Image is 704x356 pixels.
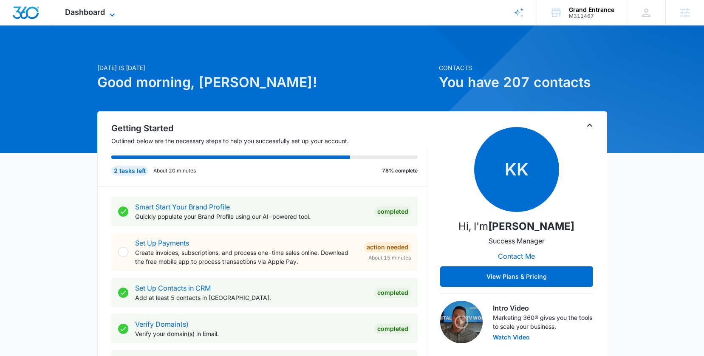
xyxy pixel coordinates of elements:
[97,63,434,72] p: [DATE] is [DATE]
[135,284,211,292] a: Set Up Contacts in CRM
[111,166,148,176] div: 2 tasks left
[135,320,189,328] a: Verify Domain(s)
[375,324,411,334] div: Completed
[135,329,368,338] p: Verify your domain(s) in Email.
[488,220,574,232] strong: [PERSON_NAME]
[382,167,418,175] p: 78% complete
[440,266,593,287] button: View Plans & Pricing
[458,219,574,234] p: Hi, I'm
[135,293,368,302] p: Add at least 5 contacts in [GEOGRAPHIC_DATA].
[375,288,411,298] div: Completed
[440,301,483,343] img: Intro Video
[364,242,411,252] div: Action Needed
[135,248,357,266] p: Create invoices, subscriptions, and process one-time sales online. Download the free mobile app t...
[489,246,543,266] button: Contact Me
[111,122,428,135] h2: Getting Started
[493,303,593,313] h3: Intro Video
[97,72,434,93] h1: Good morning, [PERSON_NAME]!
[493,334,530,340] button: Watch Video
[493,313,593,331] p: Marketing 360® gives you the tools to scale your business.
[489,236,545,246] p: Success Manager
[135,239,189,247] a: Set Up Payments
[439,72,607,93] h1: You have 207 contacts
[569,13,614,19] div: account id
[439,63,607,72] p: Contacts
[135,212,368,221] p: Quickly populate your Brand Profile using our AI-powered tool.
[474,127,559,212] span: KK
[375,206,411,217] div: Completed
[135,203,230,211] a: Smart Start Your Brand Profile
[368,254,411,262] span: About 15 minutes
[111,136,428,145] p: Outlined below are the necessary steps to help you successfully set up your account.
[153,167,196,175] p: About 20 minutes
[569,6,614,13] div: account name
[65,8,105,17] span: Dashboard
[585,120,595,130] button: Toggle Collapse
